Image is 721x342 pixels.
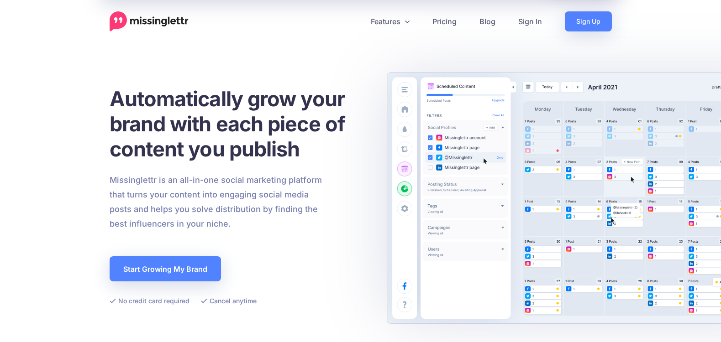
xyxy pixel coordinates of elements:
li: Cancel anytime [201,295,257,306]
a: Blog [468,11,507,31]
a: Features [359,11,421,31]
h1: Automatically grow your brand with each piece of content you publish [110,86,368,161]
a: Sign In [507,11,553,31]
a: Pricing [421,11,468,31]
a: Sign Up [565,11,612,31]
a: Start Growing My Brand [110,256,221,281]
li: No credit card required [110,295,189,306]
p: Missinglettr is an all-in-one social marketing platform that turns your content into engaging soc... [110,173,322,231]
a: Home [110,11,189,31]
